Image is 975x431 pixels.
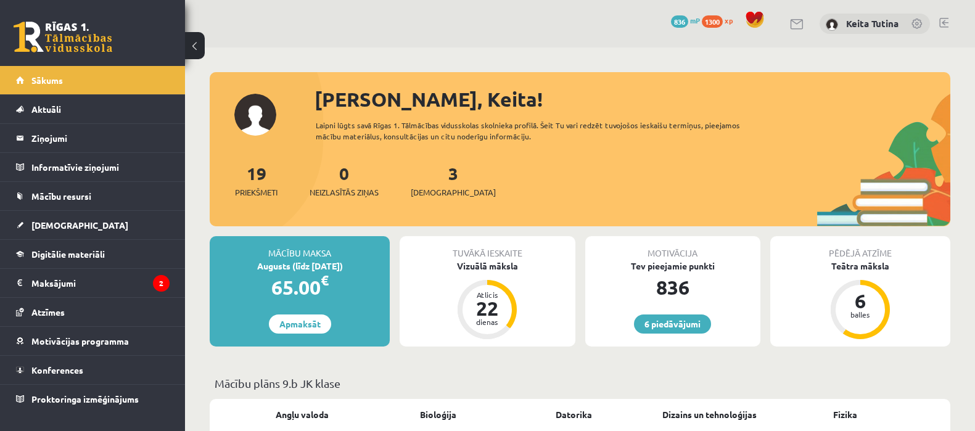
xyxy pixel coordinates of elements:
a: Sākums [16,66,170,94]
span: Digitālie materiāli [31,248,105,260]
span: € [321,271,329,289]
div: Mācību maksa [210,236,390,260]
img: Keita Tutina [826,18,838,31]
a: Bioloģija [420,408,456,421]
div: Motivācija [585,236,760,260]
a: 19Priekšmeti [235,162,278,199]
div: Atlicis [469,291,506,298]
div: Teātra māksla [770,260,950,273]
span: [DEMOGRAPHIC_DATA] [31,220,128,231]
a: 836 mP [671,15,700,25]
a: Datorika [556,408,592,421]
legend: Maksājumi [31,269,170,297]
span: Sākums [31,75,63,86]
p: Mācību plāns 9.b JK klase [215,375,945,392]
a: Proktoringa izmēģinājums [16,385,170,413]
a: Digitālie materiāli [16,240,170,268]
span: Priekšmeti [235,186,278,199]
a: Informatīvie ziņojumi [16,153,170,181]
div: dienas [469,318,506,326]
div: 836 [585,273,760,302]
a: Ziņojumi [16,124,170,152]
span: Aktuāli [31,104,61,115]
div: 22 [469,298,506,318]
span: Neizlasītās ziņas [310,186,379,199]
a: Konferences [16,356,170,384]
span: 1300 [702,15,723,28]
legend: Ziņojumi [31,124,170,152]
a: [DEMOGRAPHIC_DATA] [16,211,170,239]
span: Motivācijas programma [31,335,129,347]
a: Maksājumi2 [16,269,170,297]
a: Atzīmes [16,298,170,326]
span: mP [690,15,700,25]
a: Vizuālā māksla Atlicis 22 dienas [400,260,575,341]
a: Angļu valoda [276,408,329,421]
span: [DEMOGRAPHIC_DATA] [411,186,496,199]
span: 836 [671,15,688,28]
a: Mācību resursi [16,182,170,210]
a: Keita Tutina [846,17,899,30]
a: Fizika [833,408,857,421]
div: Tuvākā ieskaite [400,236,575,260]
legend: Informatīvie ziņojumi [31,153,170,181]
div: 65.00 [210,273,390,302]
a: 1300 xp [702,15,739,25]
div: [PERSON_NAME], Keita! [315,84,950,114]
span: Mācību resursi [31,191,91,202]
span: Atzīmes [31,306,65,318]
div: Vizuālā māksla [400,260,575,273]
a: Teātra māksla 6 balles [770,260,950,341]
div: Pēdējā atzīme [770,236,950,260]
a: Dizains un tehnoloģijas [662,408,757,421]
a: 3[DEMOGRAPHIC_DATA] [411,162,496,199]
span: Konferences [31,364,83,376]
a: Rīgas 1. Tālmācības vidusskola [14,22,112,52]
a: Motivācijas programma [16,327,170,355]
span: Proktoringa izmēģinājums [31,393,139,404]
div: Laipni lūgts savā Rīgas 1. Tālmācības vidusskolas skolnieka profilā. Šeit Tu vari redzēt tuvojošo... [316,120,760,142]
span: xp [725,15,733,25]
a: 0Neizlasītās ziņas [310,162,379,199]
a: Aktuāli [16,95,170,123]
i: 2 [153,275,170,292]
div: 6 [842,291,879,311]
div: Tev pieejamie punkti [585,260,760,273]
a: Apmaksāt [269,314,331,334]
div: Augusts (līdz [DATE]) [210,260,390,273]
a: 6 piedāvājumi [634,314,711,334]
div: balles [842,311,879,318]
